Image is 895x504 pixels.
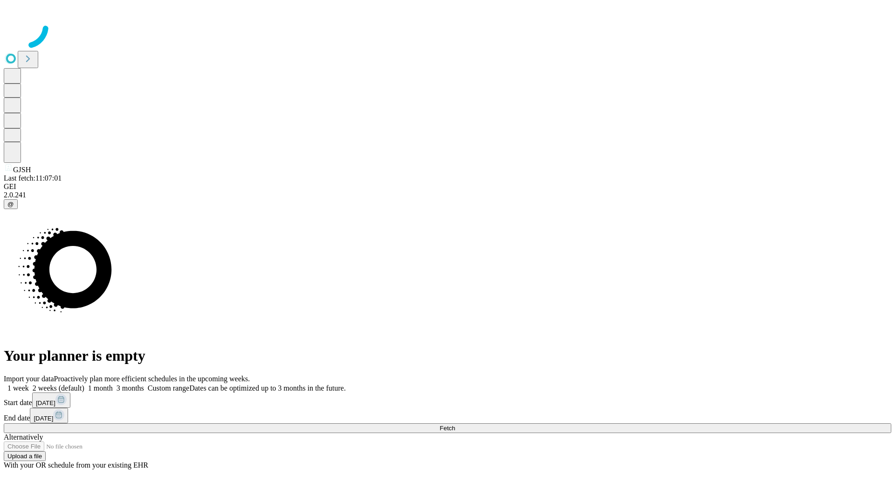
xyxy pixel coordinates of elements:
[4,408,891,423] div: End date
[7,384,29,392] span: 1 week
[13,166,31,174] span: GJSH
[4,423,891,433] button: Fetch
[33,384,84,392] span: 2 weeks (default)
[148,384,189,392] span: Custom range
[4,191,891,199] div: 2.0.241
[4,461,148,469] span: With your OR schedule from your existing EHR
[4,182,891,191] div: GEI
[4,347,891,364] h1: Your planner is empty
[7,201,14,208] span: @
[189,384,345,392] span: Dates can be optimized up to 3 months in the future.
[4,451,46,461] button: Upload a file
[440,425,455,432] span: Fetch
[88,384,113,392] span: 1 month
[4,433,43,441] span: Alternatively
[4,199,18,209] button: @
[36,399,55,406] span: [DATE]
[117,384,144,392] span: 3 months
[54,375,250,383] span: Proactively plan more efficient schedules in the upcoming weeks.
[4,392,891,408] div: Start date
[4,174,62,182] span: Last fetch: 11:07:01
[34,415,53,422] span: [DATE]
[30,408,68,423] button: [DATE]
[4,375,54,383] span: Import your data
[32,392,70,408] button: [DATE]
